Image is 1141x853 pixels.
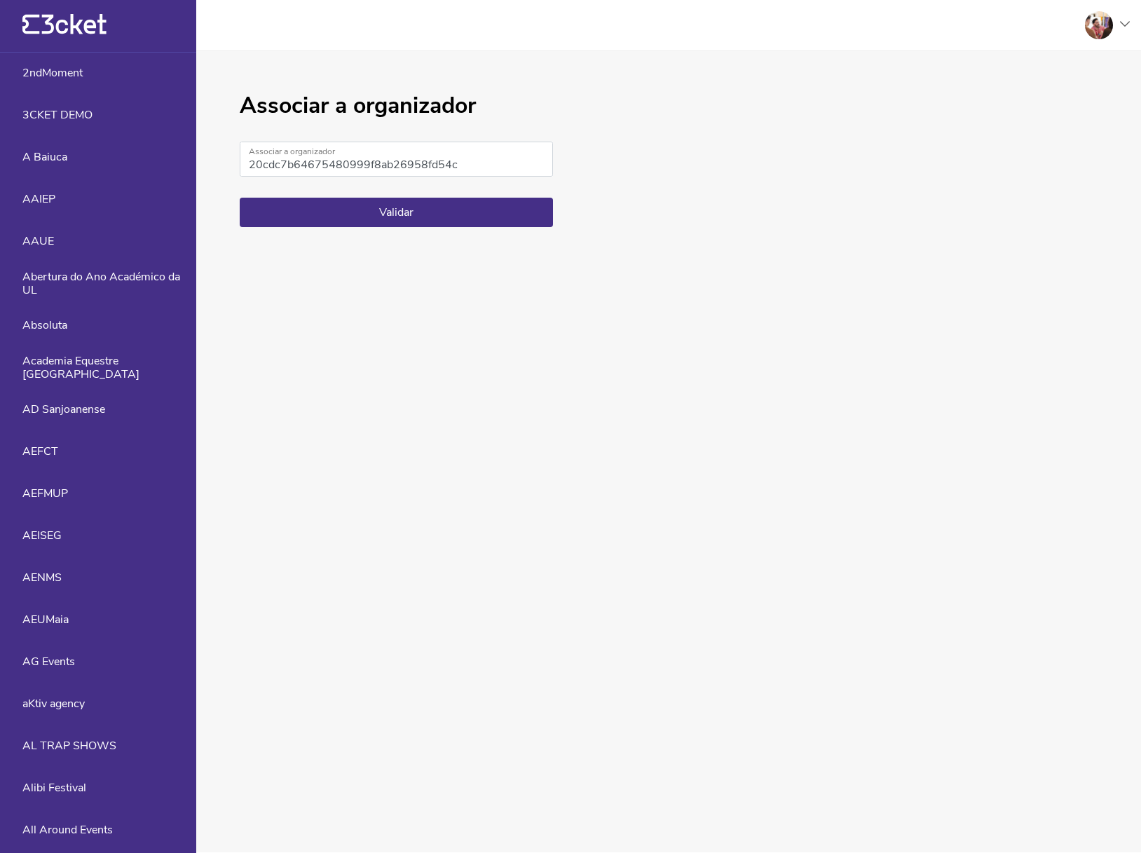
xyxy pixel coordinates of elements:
[22,15,39,34] g: {' '}
[22,445,58,458] span: AEFCT
[22,355,196,381] span: Academia Equestre [GEOGRAPHIC_DATA]
[240,142,553,177] input: Associar a organizador
[22,824,113,836] span: All Around Events
[22,697,85,710] span: aKtiv agency
[22,235,54,247] span: AAUE
[22,193,55,205] span: AAIEP
[22,739,116,752] span: AL TRAP SHOWS
[22,529,62,542] span: AEISEG
[22,487,68,500] span: AEFMUP
[22,151,67,163] span: A Baiuca
[22,655,75,668] span: AG Events
[22,613,69,626] span: AEUMaia
[22,782,86,794] span: Alibi Festival
[22,67,83,79] span: 2ndMoment
[22,319,67,332] span: Absoluta
[22,271,196,296] span: Abertura do Ano Académico da UL
[22,28,107,38] a: {' '}
[240,198,553,227] button: Validar
[240,93,553,119] h1: Associar a organizador
[22,571,62,584] span: AENMS
[22,109,93,121] span: 3CKET DEMO
[22,403,105,416] span: AD Sanjoanense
